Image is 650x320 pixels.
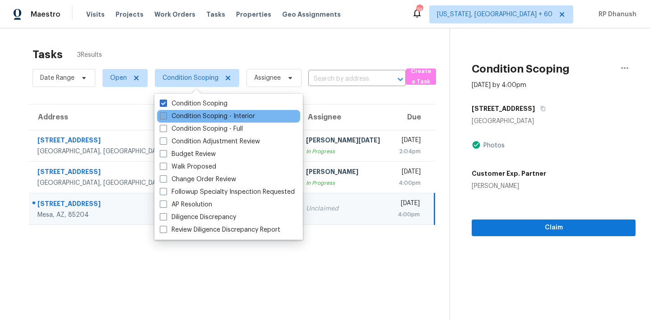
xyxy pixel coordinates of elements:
div: [PERSON_NAME][DATE] [306,136,382,147]
span: Create a Task [410,66,432,87]
span: Claim [479,222,628,233]
div: [GEOGRAPHIC_DATA], [GEOGRAPHIC_DATA], 93003 [37,147,194,156]
button: Create a Task [406,69,436,85]
label: Condition Scoping [160,99,227,108]
span: Tasks [206,11,225,18]
th: Due [390,105,435,130]
span: Projects [116,10,144,19]
div: Mesa, AZ, 85204 [37,210,194,219]
div: [PERSON_NAME] [306,167,382,178]
div: [DATE] [397,167,421,178]
label: Change Order Review [160,175,236,184]
div: Unclaimed [306,204,382,213]
label: Condition Adjustment Review [160,137,260,146]
div: [DATE] by 4:00pm [472,81,526,90]
span: Date Range [40,73,74,82]
th: Address [29,105,201,130]
label: Walk Proposed [160,162,216,171]
div: [GEOGRAPHIC_DATA], [GEOGRAPHIC_DATA], 91390 [37,178,194,187]
div: [STREET_ADDRESS] [37,167,194,178]
span: Visits [86,10,105,19]
button: Claim [472,219,636,236]
h5: [STREET_ADDRESS] [472,104,535,113]
div: In Progress [306,178,382,187]
h5: Customer Exp. Partner [472,169,546,178]
span: Assignee [254,73,281,82]
th: Assignee [299,105,390,130]
button: Open [394,73,407,86]
label: Condition Scoping - Full [160,124,243,133]
span: RP Dhanush [595,10,636,19]
label: Review Diligence Discrepancy Report [160,225,280,234]
span: Work Orders [154,10,195,19]
div: 796 [416,5,422,14]
span: Geo Assignments [282,10,341,19]
h2: Condition Scoping [472,64,570,73]
label: Followup Specialty Inspection Requested [160,187,295,197]
h2: Tasks [32,50,63,59]
span: [US_STATE], [GEOGRAPHIC_DATA] + 60 [437,10,552,19]
div: [PERSON_NAME] [472,182,546,191]
label: Diligence Discrepancy [160,213,236,222]
span: Open [110,73,127,82]
label: Condition Scoping - Interior [160,112,255,121]
div: [DATE] [397,136,421,147]
span: Condition Scoping [162,73,218,82]
div: [STREET_ADDRESS] [37,136,194,147]
span: Maestro [31,10,60,19]
div: [GEOGRAPHIC_DATA] [472,117,636,126]
div: Photos [481,141,505,150]
label: AP Resolution [160,200,212,209]
div: [STREET_ADDRESS] [37,199,194,210]
div: 4:00pm [397,178,421,187]
div: [DATE] [397,199,420,210]
div: 2:04pm [397,147,421,156]
input: Search by address [308,72,381,86]
span: 3 Results [77,50,102,59]
div: In Progress [306,147,382,156]
img: Artifact Present Icon [472,140,481,150]
div: 4:00pm [397,210,420,219]
span: Properties [236,10,271,19]
label: Budget Review [160,150,216,159]
button: Copy Address [535,101,547,117]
